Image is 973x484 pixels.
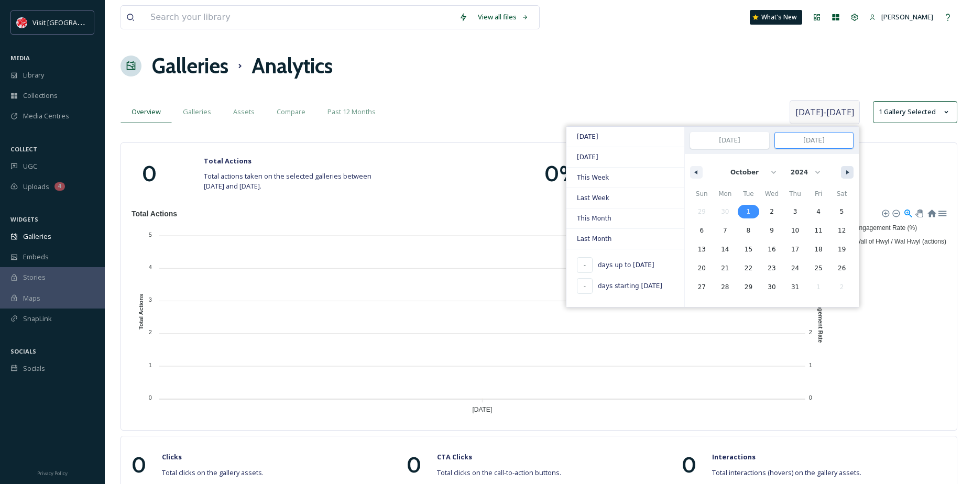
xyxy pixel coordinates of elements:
div: Zoom In [881,209,889,216]
span: Uploads [23,182,49,192]
button: 10 [783,221,807,240]
span: Maps [23,293,40,303]
span: 17 [791,240,799,259]
span: Total clicks on the gallery assets. [162,468,264,478]
span: 9 [770,221,774,240]
button: 3 [783,202,807,221]
span: Last Week [566,188,684,208]
input: Continuous [775,133,853,148]
button: 1 [737,202,760,221]
button: 1 Gallery Selected [873,101,957,123]
span: Sun [690,185,714,202]
h1: Analytics [252,50,333,82]
button: 15 [737,240,760,259]
span: COLLECT [10,145,37,153]
tspan: 2 [809,329,812,335]
span: Total clicks on the call-to-action buttons. [437,468,561,478]
button: [DATE] [566,147,684,168]
input: - [577,278,593,294]
span: 28 [721,278,729,296]
span: This Month [566,208,684,228]
span: Total actions taken on the selected galleries between [DATE] and [DATE]. [204,171,387,191]
button: 24 [783,259,807,278]
span: 19 [838,240,846,259]
span: Media Centres [23,111,69,121]
span: Galleries [23,232,51,241]
span: 15 [745,240,752,259]
h1: Galleries [152,50,228,82]
span: SnapLink [23,314,52,324]
span: 4 [816,202,821,221]
span: Total interactions (hovers) on the gallery assets. [712,468,861,478]
span: 7 [723,221,727,240]
text: Total Actions [138,293,144,329]
span: Privacy Policy [37,470,68,477]
button: 20 [690,259,714,278]
tspan: 0 [149,394,152,400]
span: Overview [132,107,161,117]
button: 22 [737,259,760,278]
span: 6 [699,221,704,240]
tspan: [DATE] [472,406,492,413]
button: 19 [830,240,854,259]
span: days up to [DATE] [598,260,654,270]
strong: Interactions [712,452,756,461]
div: Panning [915,209,922,215]
span: 26 [838,259,846,278]
button: 8 [737,221,760,240]
tspan: 3 [149,296,152,303]
button: [DATE] [566,127,684,147]
h1: 0 [142,158,157,190]
span: Past 12 Months [327,107,376,117]
a: What's New [750,10,802,25]
button: Last Month [566,229,684,249]
span: UGC [23,161,37,171]
span: Sat [830,185,854,202]
span: 20 [698,259,706,278]
img: Visit_Wales_logo.svg.png [17,17,27,28]
tspan: 0 [809,394,812,400]
span: 10 [791,221,799,240]
tspan: 1 [809,361,812,368]
span: 27 [698,278,706,296]
button: 26 [830,259,854,278]
button: 23 [760,259,784,278]
span: [DATE] - [DATE] [795,106,854,118]
span: 29 [745,278,752,296]
button: 29 [737,278,760,296]
button: 4 [807,202,830,221]
h1: 0 [132,449,146,481]
button: 7 [714,221,737,240]
span: [PERSON_NAME] [881,12,933,21]
input: Search your library [145,6,454,29]
span: Visit [GEOGRAPHIC_DATA] [32,17,114,27]
button: 9 [760,221,784,240]
span: 5 [840,202,844,221]
span: Stories [23,272,46,282]
span: Mon [714,185,737,202]
span: Embeds [23,252,49,262]
button: 14 [714,240,737,259]
button: 25 [807,259,830,278]
strong: Clicks [162,452,182,461]
span: 24 [791,259,799,278]
span: 22 [745,259,752,278]
span: Wed [760,185,784,202]
button: 18 [807,240,830,259]
span: Library [23,70,44,80]
span: 13 [698,240,706,259]
button: 16 [760,240,784,259]
tspan: 2 [149,329,152,335]
button: 31 [783,278,807,296]
span: days starting [DATE] [598,281,662,291]
div: View all files [473,7,534,27]
h1: 0 % [544,158,578,190]
button: 21 [714,259,737,278]
span: Socials [23,364,45,373]
span: [DATE] [566,147,684,167]
span: 23 [768,259,775,278]
span: MEDIA [10,54,30,62]
div: Menu [937,208,946,217]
